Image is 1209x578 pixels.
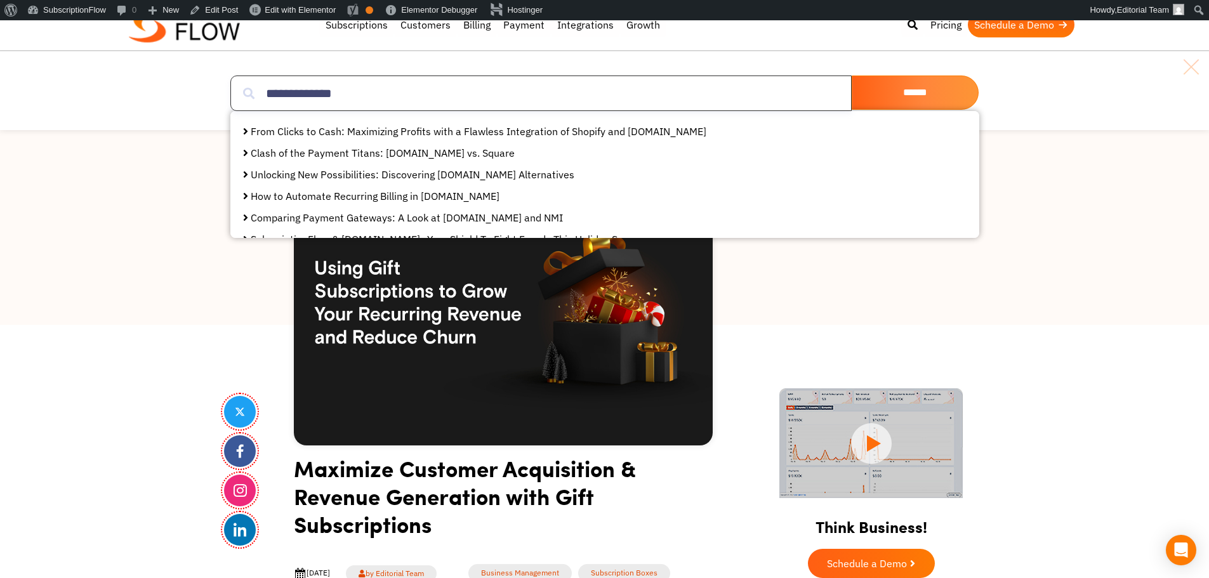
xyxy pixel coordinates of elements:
[394,12,457,37] a: Customers
[251,233,645,246] a: SubscriptionFlow & [DOMAIN_NAME]—Your Shield To Fight Frauds This Holiday Season
[551,12,620,37] a: Integrations
[251,168,574,181] a: Unlocking New Possibilities: Discovering [DOMAIN_NAME] Alternatives
[265,5,336,15] span: Edit with Elementor
[319,12,394,37] a: Subscriptions
[251,125,706,138] a: From Clicks to Cash: Maximizing Profits with a Flawless Integration of Shopify and [DOMAIN_NAME]
[827,558,907,568] span: Schedule a Demo
[457,12,497,37] a: Billing
[129,9,240,43] img: Subscriptionflow
[294,454,713,548] h1: Maximize Customer Acquisition & Revenue Generation with Gift Subscriptions
[620,12,666,37] a: Growth
[294,166,713,445] img: Maximize-Customer-Acquisition-&-Revenue-Generation
[968,12,1074,37] a: Schedule a Demo
[497,12,551,37] a: Payment
[251,147,515,159] a: Clash of the Payment Titans: [DOMAIN_NAME] vs. Square
[366,6,373,14] div: OK
[1117,5,1169,15] span: Editorial Team
[251,211,563,224] a: Comparing Payment Gateways: A Look at [DOMAIN_NAME] and NMI
[808,549,935,578] a: Schedule a Demo
[251,190,499,202] a: How to Automate Recurring Billing in [DOMAIN_NAME]
[1166,535,1196,565] div: Open Intercom Messenger
[757,502,986,542] h2: Think Business!
[924,12,968,37] a: Pricing
[779,388,963,498] img: intro video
